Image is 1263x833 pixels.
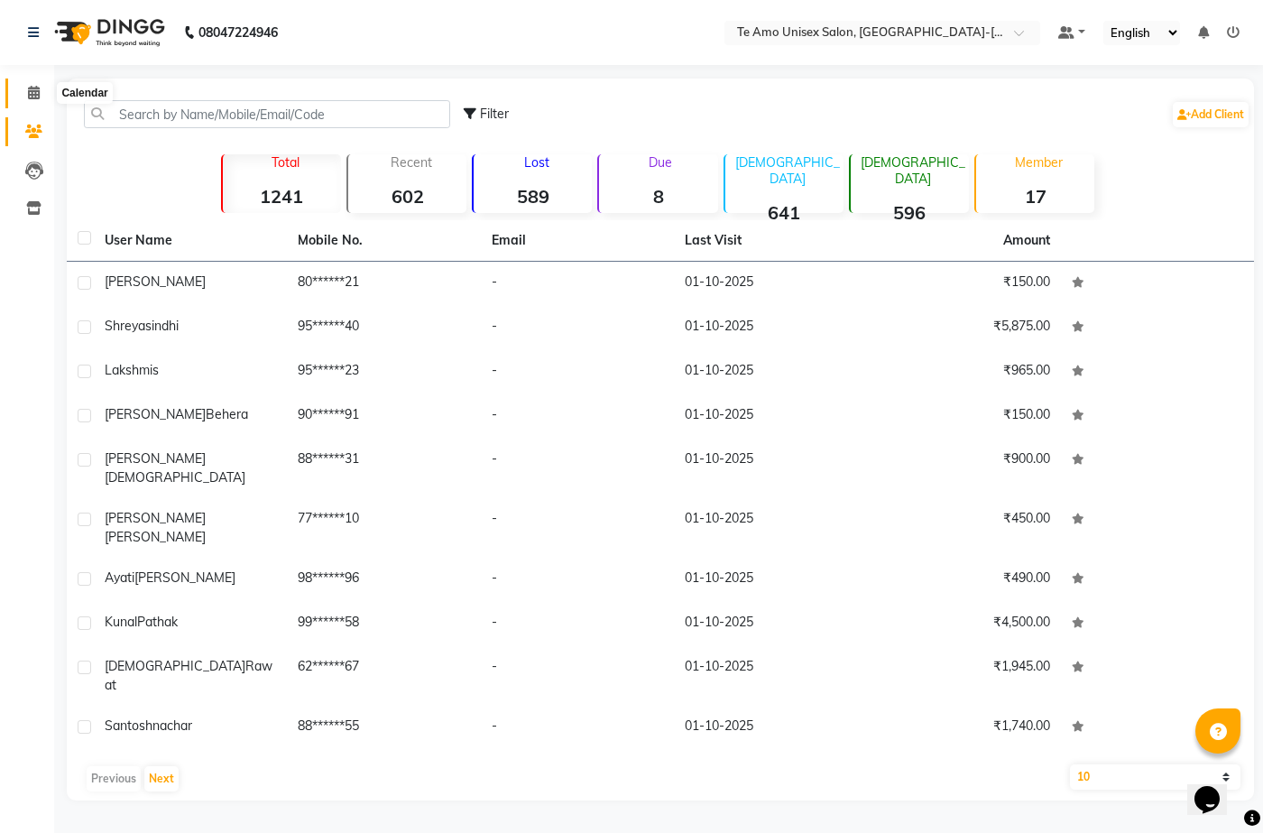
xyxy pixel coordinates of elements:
[1173,102,1249,127] a: Add Client
[134,569,235,586] span: [PERSON_NAME]
[144,766,179,791] button: Next
[733,154,844,187] p: [DEMOGRAPHIC_DATA]
[867,350,1060,394] td: ₹965.00
[152,362,159,378] span: s
[105,450,206,467] span: [PERSON_NAME]
[105,469,245,486] span: [DEMOGRAPHIC_DATA]
[57,82,112,104] div: Calendar
[976,185,1094,208] strong: 17
[152,717,192,734] span: nachar
[481,602,674,646] td: -
[992,220,1061,261] th: Amount
[46,7,170,58] img: logo
[674,220,867,262] th: Last Visit
[867,394,1060,439] td: ₹150.00
[674,306,867,350] td: 01-10-2025
[674,439,867,498] td: 01-10-2025
[674,262,867,306] td: 01-10-2025
[725,201,844,224] strong: 641
[481,394,674,439] td: -
[105,658,245,674] span: [DEMOGRAPHIC_DATA]
[481,706,674,750] td: -
[105,273,206,290] span: [PERSON_NAME]
[105,362,152,378] span: lakshmi
[84,100,450,128] input: Search by Name/Mobile/Email/Code
[674,394,867,439] td: 01-10-2025
[674,706,867,750] td: 01-10-2025
[674,646,867,706] td: 01-10-2025
[867,602,1060,646] td: ₹4,500.00
[983,154,1094,171] p: Member
[674,498,867,558] td: 01-10-2025
[851,201,969,224] strong: 596
[230,154,341,171] p: Total
[105,510,206,526] span: [PERSON_NAME]
[481,262,674,306] td: -
[858,154,969,187] p: [DEMOGRAPHIC_DATA]
[674,602,867,646] td: 01-10-2025
[481,558,674,602] td: -
[287,220,480,262] th: Mobile No.
[599,185,717,208] strong: 8
[674,350,867,394] td: 01-10-2025
[867,262,1060,306] td: ₹150.00
[867,558,1060,602] td: ₹490.00
[867,646,1060,706] td: ₹1,945.00
[481,350,674,394] td: -
[145,318,179,334] span: sindhi
[481,220,674,262] th: Email
[474,185,592,208] strong: 589
[481,498,674,558] td: -
[867,306,1060,350] td: ₹5,875.00
[105,717,152,734] span: santosh
[1187,761,1245,815] iframe: chat widget
[94,220,287,262] th: User Name
[105,529,206,545] span: [PERSON_NAME]
[867,706,1060,750] td: ₹1,740.00
[481,154,592,171] p: Lost
[223,185,341,208] strong: 1241
[105,318,145,334] span: Shreya
[480,106,509,122] span: Filter
[105,569,134,586] span: ayati
[105,406,206,422] span: [PERSON_NAME]
[481,646,674,706] td: -
[603,154,717,171] p: Due
[481,306,674,350] td: -
[206,406,248,422] span: behera
[674,558,867,602] td: 01-10-2025
[481,439,674,498] td: -
[867,439,1060,498] td: ₹900.00
[355,154,466,171] p: Recent
[198,7,278,58] b: 08047224946
[137,614,178,630] span: Pathak
[867,498,1060,558] td: ₹450.00
[105,614,137,630] span: Kunal
[348,185,466,208] strong: 602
